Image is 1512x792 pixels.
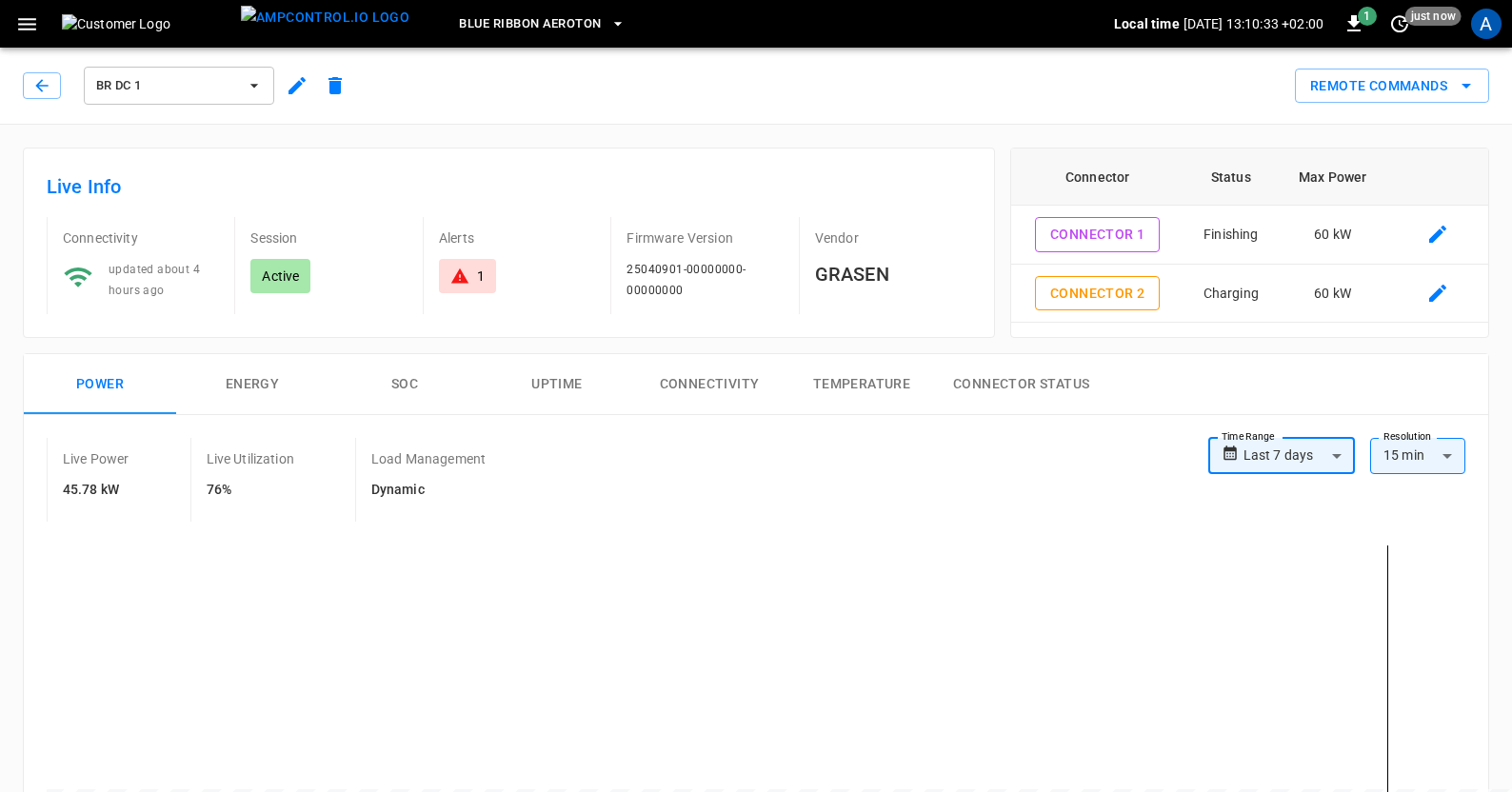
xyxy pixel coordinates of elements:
[1184,148,1279,206] th: Status
[371,480,486,501] h6: Dynamic
[207,449,294,468] p: Live Utilization
[627,228,783,247] p: Firmware Version
[1011,148,1488,323] table: connector table
[47,171,971,202] h6: Live Info
[96,75,237,97] span: BR DC 1
[63,228,219,247] p: Connectivity
[1279,148,1387,206] th: Max Power
[371,449,486,468] p: Load Management
[1279,206,1387,265] td: 60 kW
[1184,265,1279,324] td: Charging
[1184,14,1323,33] p: [DATE] 13:10:33 +02:00
[241,6,409,30] img: ampcontrol.io logo
[459,13,601,35] span: Blue Ribbon Aeroton
[207,480,294,501] h6: 76%
[477,267,485,286] div: 1
[262,267,299,286] p: Active
[1184,206,1279,265] td: Finishing
[84,67,274,105] button: BR DC 1
[250,228,407,247] p: Session
[1035,217,1160,252] button: Connector 1
[63,449,129,468] p: Live Power
[1035,276,1160,311] button: Connector 2
[24,354,176,415] button: Power
[1295,69,1489,104] div: remote commands options
[1405,7,1462,26] span: just now
[1471,9,1502,39] div: profile-icon
[62,14,233,33] img: Customer Logo
[1370,438,1465,474] div: 15 min
[176,354,328,415] button: Energy
[1279,265,1387,324] td: 60 kW
[815,259,971,289] h6: GRASEN
[1358,7,1377,26] span: 1
[1114,14,1180,33] p: Local time
[1383,429,1431,445] label: Resolution
[328,354,481,415] button: SOC
[938,354,1104,415] button: Connector Status
[1222,429,1275,445] label: Time Range
[1011,148,1184,206] th: Connector
[627,263,746,297] span: 25040901-00000000-00000000
[1384,9,1415,39] button: set refresh interval
[451,6,633,43] button: Blue Ribbon Aeroton
[1295,69,1489,104] button: Remote Commands
[63,480,129,501] h6: 45.78 kW
[815,228,971,247] p: Vendor
[439,228,595,247] p: Alerts
[109,263,200,297] span: updated about 4 hours ago
[633,354,786,415] button: Connectivity
[786,354,938,415] button: Temperature
[1243,438,1355,474] div: Last 7 days
[481,354,633,415] button: Uptime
